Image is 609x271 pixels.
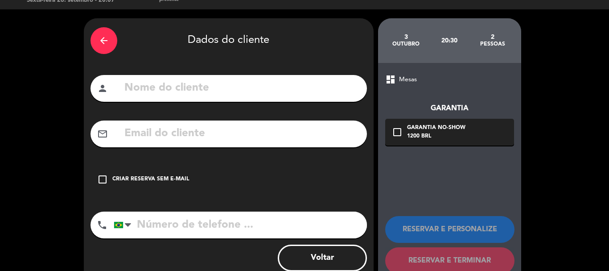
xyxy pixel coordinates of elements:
div: Criar reserva sem e-mail [112,175,189,184]
input: Email do cliente [123,125,360,143]
i: phone [97,220,107,230]
i: person [97,83,108,94]
div: Brazil (Brasil): +55 [114,212,135,238]
div: pessoas [471,41,514,48]
input: Nome do cliente [123,79,360,97]
div: 1200 BRL [407,132,465,141]
div: 2 [471,33,514,41]
div: Garantia No-show [407,124,465,133]
div: Garantia [385,103,514,114]
div: outubro [385,41,428,48]
span: dashboard [385,74,396,85]
i: arrow_back [99,35,109,46]
span: Mesas [399,75,417,85]
div: 3 [385,33,428,41]
input: Número de telefone ... [114,212,367,238]
button: RESERVAR E PERSONALIZE [385,216,514,243]
i: mail_outline [97,129,108,139]
div: Dados do cliente [91,25,367,56]
i: check_box_outline_blank [392,127,403,138]
div: 20:30 [428,25,471,56]
i: check_box_outline_blank [97,174,108,185]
